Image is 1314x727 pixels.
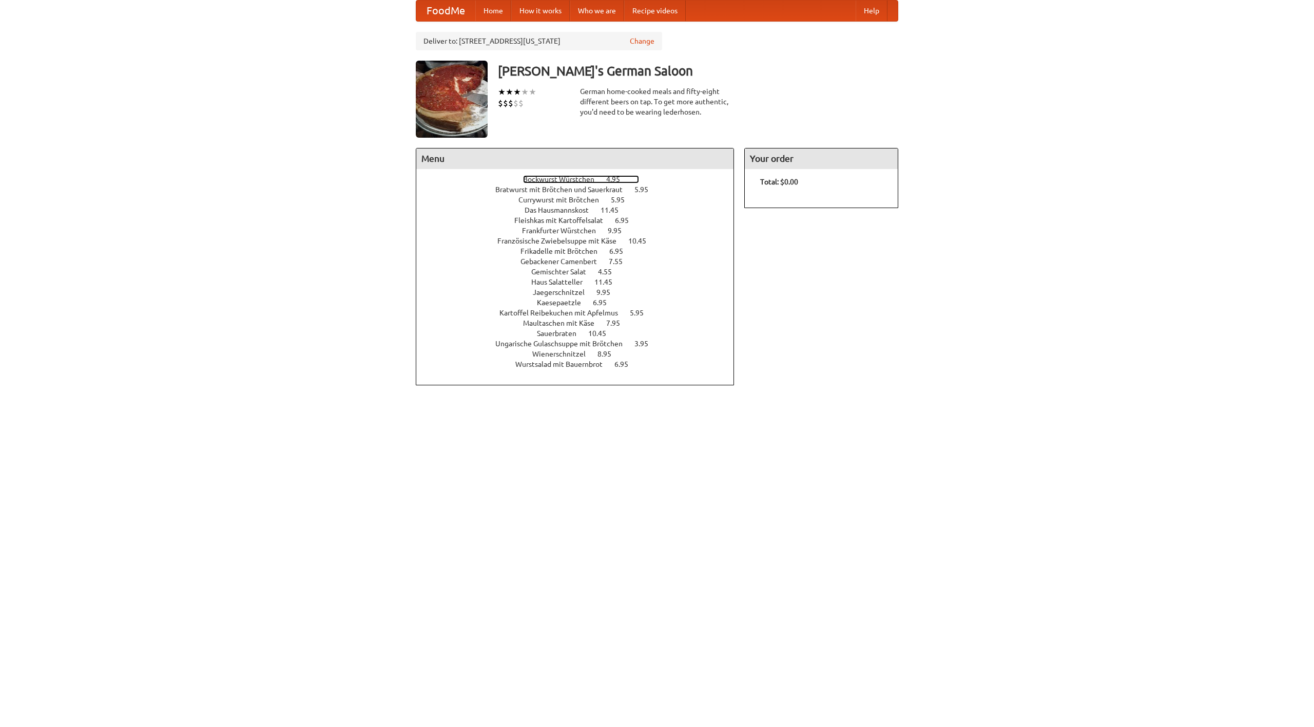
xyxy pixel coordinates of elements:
[533,288,629,296] a: Jaegerschnitzel 9.95
[525,206,637,214] a: Das Hausmannskost 11.45
[506,86,513,98] li: ★
[520,247,608,255] span: Frikadelle mit Brötchen
[606,319,630,327] span: 7.95
[594,278,623,286] span: 11.45
[416,148,733,169] h4: Menu
[608,227,632,235] span: 9.95
[614,360,639,368] span: 6.95
[515,360,613,368] span: Wurstsalad mit Bauernbrot
[601,206,629,214] span: 11.45
[531,278,631,286] a: Haus Salatteller 11.45
[598,268,622,276] span: 4.55
[596,288,621,296] span: 9.95
[634,185,659,194] span: 5.95
[523,319,605,327] span: Maultaschen mit Käse
[570,1,624,21] a: Who we are
[588,329,616,338] span: 10.45
[497,237,665,245] a: Französische Zwiebelsuppe mit Käse 10.45
[525,206,599,214] span: Das Hausmannskost
[634,340,659,348] span: 3.95
[513,98,518,109] li: $
[511,1,570,21] a: How it works
[537,329,587,338] span: Sauerbraten
[503,98,508,109] li: $
[630,36,654,46] a: Change
[537,329,625,338] a: Sauerbraten 10.45
[475,1,511,21] a: Home
[523,175,639,183] a: Bockwurst Würstchen 4.95
[523,175,605,183] span: Bockwurst Würstchen
[537,299,626,307] a: Kaesepaetzle 6.95
[495,185,667,194] a: Bratwurst mit Brötchen und Sauerkraut 5.95
[537,299,591,307] span: Kaesepaetzle
[597,350,622,358] span: 8.95
[518,196,644,204] a: Currywurst mit Brötchen 5.95
[615,216,639,225] span: 6.95
[523,319,639,327] a: Maultaschen mit Käse 7.95
[520,257,642,266] a: Gebackener Camenbert 7.55
[609,247,633,255] span: 6.95
[606,175,630,183] span: 4.95
[521,86,529,98] li: ★
[495,185,633,194] span: Bratwurst mit Brötchen und Sauerkraut
[495,340,667,348] a: Ungarische Gulaschsuppe mit Brötchen 3.95
[520,257,607,266] span: Gebackener Camenbert
[628,237,656,245] span: 10.45
[520,247,642,255] a: Frikadelle mit Brötchen 6.95
[513,86,521,98] li: ★
[529,86,536,98] li: ★
[611,196,635,204] span: 5.95
[609,257,633,266] span: 7.55
[624,1,686,21] a: Recipe videos
[856,1,887,21] a: Help
[532,350,630,358] a: Wienerschnitzel 8.95
[514,216,613,225] span: Fleishkas mit Kartoffelsalat
[533,288,595,296] span: Jaegerschnitzel
[514,216,648,225] a: Fleishkas mit Kartoffelsalat 6.95
[515,360,647,368] a: Wurstsalad mit Bauernbrot 6.95
[522,227,606,235] span: Frankfurter Würstchen
[760,178,798,186] b: Total: $0.00
[531,268,631,276] a: Gemischter Salat 4.55
[745,148,898,169] h4: Your order
[498,98,503,109] li: $
[416,61,488,138] img: angular.jpg
[518,196,609,204] span: Currywurst mit Brötchen
[499,309,663,317] a: Kartoffel Reibekuchen mit Apfelmus 5.95
[499,309,628,317] span: Kartoffel Reibekuchen mit Apfelmus
[518,98,524,109] li: $
[416,1,475,21] a: FoodMe
[522,227,641,235] a: Frankfurter Würstchen 9.95
[580,86,734,117] div: German home-cooked meals and fifty-eight different beers on tap. To get more authentic, you'd nee...
[593,299,617,307] span: 6.95
[532,350,596,358] span: Wienerschnitzel
[498,86,506,98] li: ★
[498,61,898,81] h3: [PERSON_NAME]'s German Saloon
[531,278,593,286] span: Haus Salatteller
[508,98,513,109] li: $
[497,237,627,245] span: Französische Zwiebelsuppe mit Käse
[416,32,662,50] div: Deliver to: [STREET_ADDRESS][US_STATE]
[495,340,633,348] span: Ungarische Gulaschsuppe mit Brötchen
[531,268,596,276] span: Gemischter Salat
[630,309,654,317] span: 5.95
